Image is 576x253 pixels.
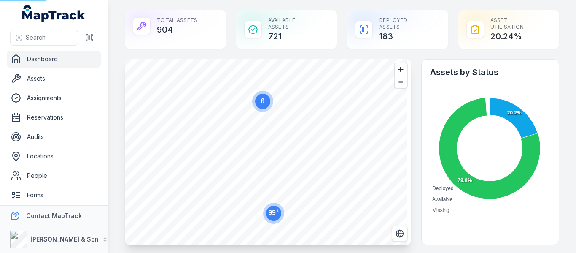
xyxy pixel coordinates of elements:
canvas: Map [125,59,407,245]
button: Zoom out [395,76,407,88]
strong: [PERSON_NAME] & Son [30,236,99,243]
a: Reservations [7,109,101,126]
strong: Contact MapTrack [26,212,82,219]
h2: Assets by Status [430,66,550,78]
span: Deployed [432,185,454,191]
tspan: + [277,209,279,213]
span: Missing [432,207,449,213]
a: MapTrack [22,5,86,22]
button: Switch to Satellite View [392,226,408,242]
a: Assignments [7,90,101,106]
button: Search [10,30,78,46]
a: Audits [7,128,101,145]
text: 6 [261,98,265,105]
a: Forms [7,187,101,204]
span: Available [432,196,452,202]
text: 99 [268,209,279,216]
a: Dashboard [7,51,101,68]
a: People [7,167,101,184]
span: Search [26,33,46,42]
a: Locations [7,148,101,165]
button: Zoom in [395,63,407,76]
a: Assets [7,70,101,87]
